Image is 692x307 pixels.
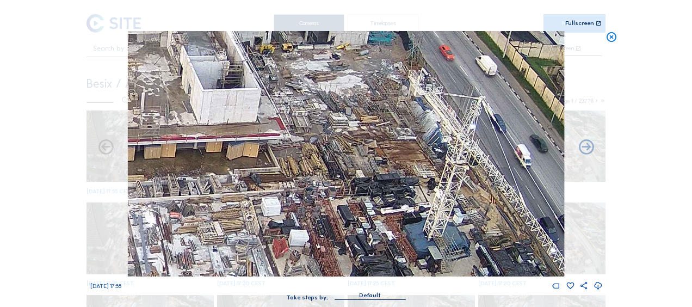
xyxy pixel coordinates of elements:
[359,291,381,300] div: Default
[577,139,595,157] i: Back
[128,31,564,277] img: Image
[335,291,405,299] div: Default
[90,283,121,290] span: [DATE] 17:55
[565,20,594,27] div: Fullscreen
[287,294,328,300] div: Take steps by:
[97,139,115,157] i: Forward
